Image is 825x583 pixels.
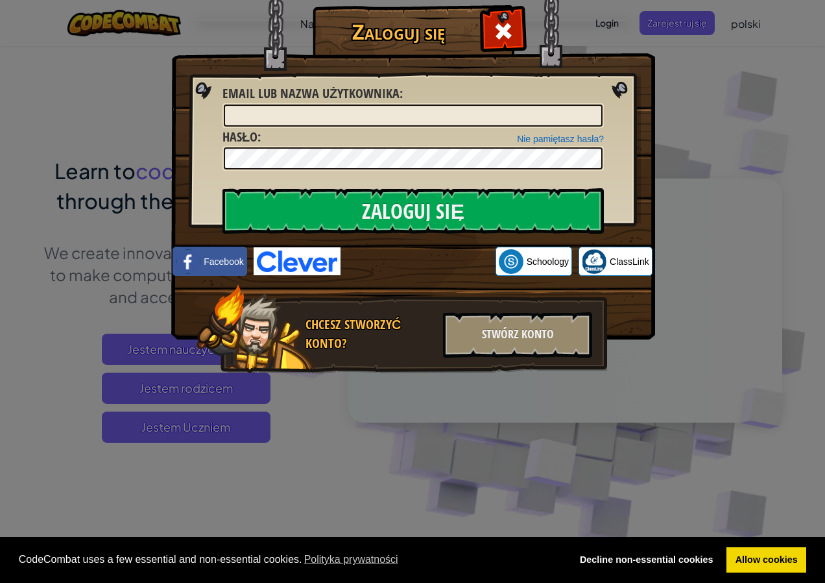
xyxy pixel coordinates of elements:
img: schoology.png [499,249,523,274]
label: : [222,128,261,147]
span: Email lub nazwa użytkownika [222,84,400,102]
img: clever-logo-blue.png [254,247,341,275]
img: facebook_small.png [176,249,200,274]
span: CodeCombat uses a few essential and non-essential cookies. [19,550,561,569]
a: learn more about cookies [302,550,400,569]
span: Hasło [222,128,257,145]
a: Nie pamiętasz hasła? [517,134,604,144]
input: Zaloguj się [222,188,604,234]
h1: Zaloguj się [316,20,481,43]
label: : [222,84,403,103]
a: deny cookies [571,547,722,573]
iframe: Przycisk Zaloguj się przez Google [341,247,496,276]
div: Stwórz konto [443,312,592,358]
img: classlink-logo-small.png [582,249,606,274]
a: allow cookies [726,547,806,573]
span: Schoology [527,255,569,268]
div: Chcesz stworzyć konto? [305,316,435,353]
span: Facebook [204,255,243,268]
span: ClassLink [610,255,649,268]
